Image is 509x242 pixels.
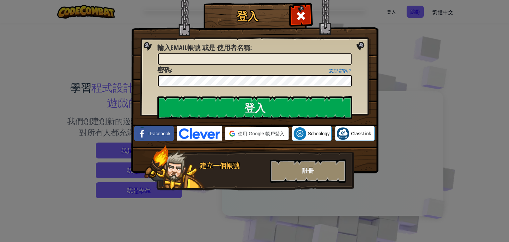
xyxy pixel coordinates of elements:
label: : [157,65,172,75]
img: schoology.png [294,127,306,140]
span: Schoology [308,130,329,137]
div: 建立一個帳號 [200,161,266,171]
span: ClassLink [351,130,371,137]
div: 註冊 [270,159,346,183]
img: clever-logo-blue.png [177,126,222,141]
img: facebook_small.png [136,127,148,140]
span: 使用 Google 帳戶登入 [238,130,284,137]
span: 輸入Email帳號 或是 使用者名稱 [157,43,250,52]
span: 密碼 [157,65,171,74]
span: Facebook [150,130,170,137]
label: : [157,43,252,53]
img: classlink-logo-small.png [337,127,349,140]
div: 使用 Google 帳戶登入 [225,127,289,140]
input: 登入 [157,96,352,119]
a: 忘記密碼？ [329,68,352,74]
h1: 登入 [205,10,290,22]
